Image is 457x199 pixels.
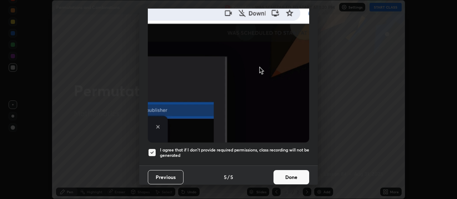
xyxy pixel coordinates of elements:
[148,170,184,184] button: Previous
[273,170,309,184] button: Done
[160,147,309,158] h5: I agree that if I don't provide required permissions, class recording will not be generated
[224,173,227,181] h4: 5
[227,173,230,181] h4: /
[230,173,233,181] h4: 5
